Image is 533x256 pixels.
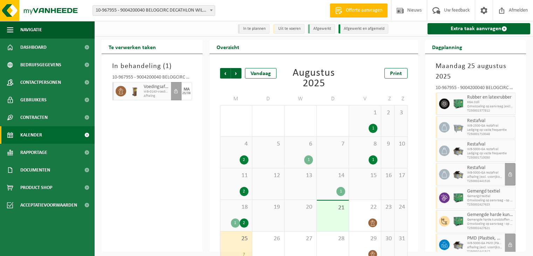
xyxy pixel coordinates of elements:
img: WB-5000-GAL-GY-01 [453,169,464,180]
span: WB-2500-GA restafval [467,124,513,128]
span: 15 [353,172,377,180]
span: 29 [353,235,377,243]
span: Bedrijfsgegevens [20,56,61,74]
td: W [285,93,317,105]
span: 17 [398,172,404,180]
span: Gemengde harde kunststoffen (PE, PP en PVC), recycl. (indust [467,218,513,222]
span: 11 [224,172,248,180]
span: 16 [385,172,390,180]
span: Voedingsafval, bevat producten van dierlijke oorsprong, onverpakt, categorie 3 [144,84,169,90]
li: Afgewerkt [308,24,335,34]
span: 9 [385,140,390,148]
span: Lediging op vaste frequentie [467,151,513,156]
h2: Te verwerken taken [102,40,163,54]
h3: Maandag 25 augustus 2025 [436,61,515,82]
span: Gemengde harde kunststoffen (PE, PP en PVC), recycleerbaar (industrieel) [467,212,513,218]
span: 7 [320,140,345,148]
span: 31 [398,235,404,243]
span: 10-967955 - 9004200040 BELOGCIRC DECATHLON WILLEBROEK - WILLEBROEK [93,5,215,16]
span: Acceptatievoorwaarden [20,196,77,214]
span: Rapportage [20,144,47,161]
span: Documenten [20,161,50,179]
a: Print [384,68,408,79]
div: 1 [231,218,240,228]
span: 27 [288,235,313,243]
a: Offerte aanvragen [330,4,388,18]
span: 10-967955 - 9004200040 BELOGCIRC DECATHLON WILLEBROEK - WILLEBROEK [93,6,215,15]
span: PMD (Plastiek, Metaal, Drankkartons) (bedrijven) [467,236,503,241]
span: Product Shop [20,179,52,196]
span: 6 [288,140,313,148]
span: 20 [288,203,313,211]
span: 14 [320,172,345,180]
div: 2 [240,218,248,228]
img: WB-2500-GAL-GY-01 [453,122,464,133]
img: PB-HB-1400-HPE-GN-01 [453,216,464,227]
span: T250001710048 [467,132,513,136]
div: 10-967955 - 9004200040 BELOGCIRC DECATHLON WILLEBROEK - WILLEBROEK [436,86,515,93]
h2: Dagplanning [425,40,469,54]
h2: Overzicht [210,40,246,54]
span: 19 [256,203,281,211]
td: D [252,93,285,105]
li: Afgewerkt en afgemeld [339,24,388,34]
span: Lediging op vaste frequentie [467,128,513,132]
span: 13 [288,172,313,180]
div: 2 [240,155,248,164]
span: Kalender [20,126,42,144]
span: WB-5000-GA restafval [467,147,513,151]
span: 28 [320,235,345,243]
span: Afhaling [144,94,169,98]
span: 1 [165,63,169,70]
h3: In behandeling ( ) [112,61,192,72]
span: WB-5000-GA restafval [467,171,503,175]
span: Vorige [220,68,231,79]
span: 22 [353,203,377,211]
span: Restafval [467,165,503,171]
span: Gemengd textiel [467,189,513,194]
span: Contracten [20,109,48,126]
td: D [317,93,349,105]
div: 1 [369,155,377,164]
li: In te plannen [238,24,269,34]
span: 26 [256,235,281,243]
span: 24 [398,203,404,211]
img: PB-HB-1400-HPE-GN-01 [453,99,464,109]
span: Omwisseling op aanvraag (excl. voorrijkost) [467,105,513,109]
span: T250001710050 [467,156,513,160]
span: 12 [256,172,281,180]
div: 1 [304,155,313,164]
span: Afhaling (excl. voorrijkost) [467,175,503,179]
span: Restafval [467,118,513,124]
span: Gemengd textiel [467,194,513,198]
div: 1 [369,124,377,133]
div: Augustus 2025 [283,68,344,89]
span: 8 [353,140,377,148]
span: T250002377812 [467,109,513,113]
span: WB-0140-voedingsafval, bevat producten van dierlijke oor [144,90,169,94]
li: Uit te voeren [273,24,305,34]
span: WB-5000-GA PMD (Plastiek, Metaal, Drankkartons) (bedrijven) [467,241,503,245]
div: 10-967955 - 9004200040 BELOGCIRC DECATHLON WILLEBROEK - WILLEBROEK [112,75,192,82]
span: T250002441517 [467,250,503,254]
a: Extra taak aanvragen [428,23,530,34]
span: 1 [353,109,377,117]
div: MA [184,87,190,92]
span: 3 [398,109,404,117]
span: 23 [385,203,390,211]
td: V [349,93,381,105]
td: Z [395,93,408,105]
img: WB-5000-GAL-GY-01 [453,146,464,156]
span: T250002427621 [467,226,513,230]
div: 25/08 [182,92,191,95]
div: 2 [240,187,248,196]
td: M [220,93,252,105]
div: Vandaag [245,68,276,79]
span: Volgende [231,68,241,79]
span: 18 [224,203,248,211]
span: 30 [385,235,390,243]
span: Rubber en latexrubber [467,95,513,100]
div: 1 [336,187,345,196]
span: Restafval [467,142,513,147]
span: 25 [224,235,248,243]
